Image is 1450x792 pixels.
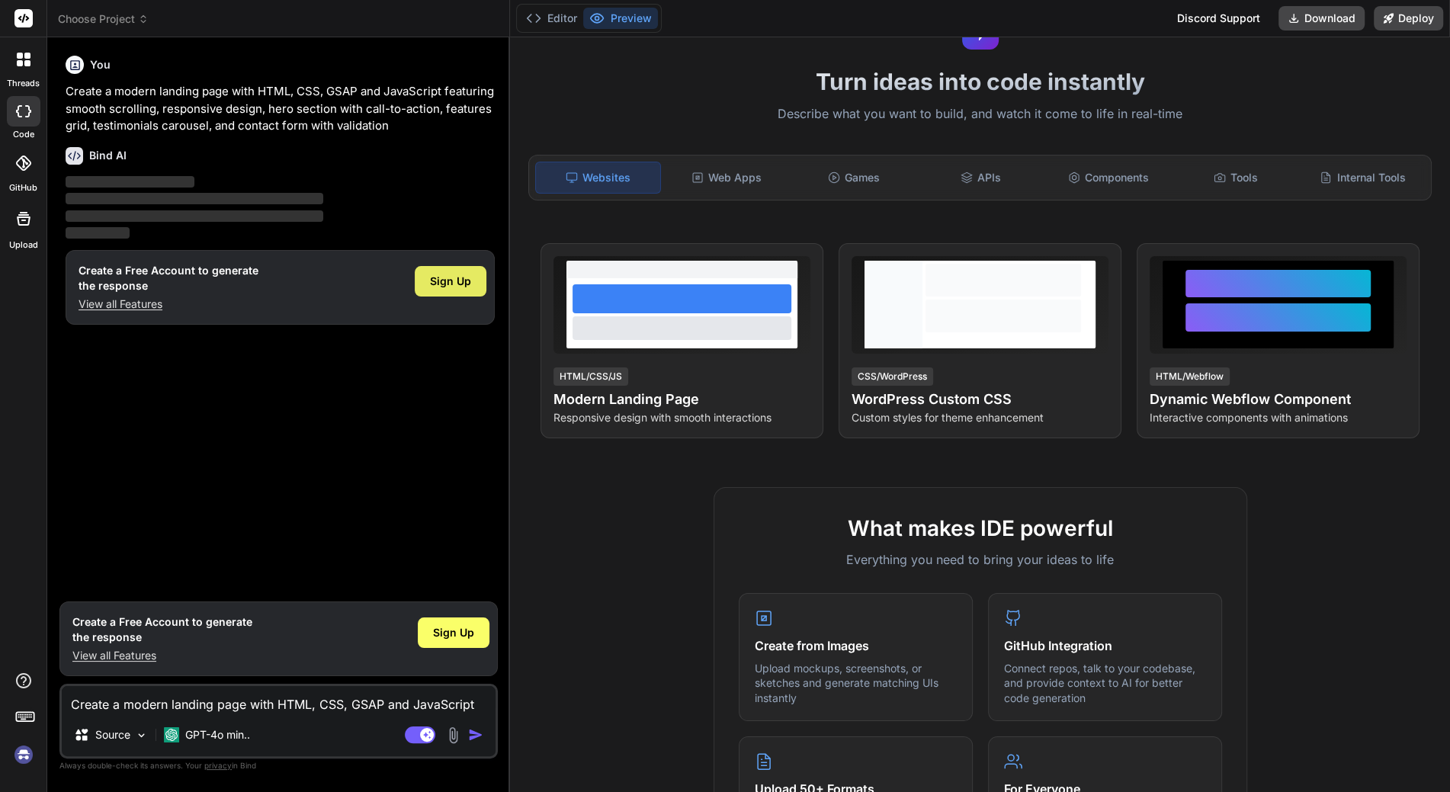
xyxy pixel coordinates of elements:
[11,742,37,768] img: signin
[66,176,194,188] span: ‌
[553,367,628,386] div: HTML/CSS/JS
[1150,389,1407,410] h4: Dynamic Webflow Component
[164,727,179,742] img: GPT-4o mini
[468,727,483,742] img: icon
[1150,367,1230,386] div: HTML/Webflow
[520,8,583,29] button: Editor
[72,614,252,645] h1: Create a Free Account to generate the response
[1004,636,1206,655] h4: GitHub Integration
[664,162,788,194] div: Web Apps
[9,239,38,252] label: Upload
[444,726,462,744] img: attachment
[1150,410,1407,425] p: Interactive components with animations
[90,57,111,72] h6: You
[7,77,40,90] label: threads
[791,162,916,194] div: Games
[58,11,149,27] span: Choose Project
[89,148,127,163] h6: Bind AI
[1278,6,1365,30] button: Download
[852,389,1108,410] h4: WordPress Custom CSS
[72,648,252,663] p: View all Features
[59,758,498,773] p: Always double-check its answers. Your in Bind
[1046,162,1170,194] div: Components
[519,104,1441,124] p: Describe what you want to build, and watch it come to life in real-time
[852,367,933,386] div: CSS/WordPress
[185,727,250,742] p: GPT-4o min..
[66,227,130,239] span: ‌
[1374,6,1443,30] button: Deploy
[204,761,232,770] span: privacy
[95,727,130,742] p: Source
[755,661,957,706] p: Upload mockups, screenshots, or sketches and generate matching UIs instantly
[1173,162,1298,194] div: Tools
[66,83,495,135] p: Create a modern landing page with HTML, CSS, GSAP and JavaScript featuring smooth scrolling, resp...
[13,128,34,141] label: code
[519,68,1441,95] h1: Turn ideas into code instantly
[852,410,1108,425] p: Custom styles for theme enhancement
[1004,661,1206,706] p: Connect repos, talk to your codebase, and provide context to AI for better code generation
[79,263,258,293] h1: Create a Free Account to generate the response
[1301,162,1425,194] div: Internal Tools
[553,389,810,410] h4: Modern Landing Page
[919,162,1043,194] div: APIs
[1168,6,1269,30] div: Discord Support
[553,410,810,425] p: Responsive design with smooth interactions
[755,636,957,655] h4: Create from Images
[135,729,148,742] img: Pick Models
[583,8,658,29] button: Preview
[430,274,471,289] span: Sign Up
[433,625,474,640] span: Sign Up
[739,550,1222,569] p: Everything you need to bring your ideas to life
[739,512,1222,544] h2: What makes IDE powerful
[9,181,37,194] label: GitHub
[535,162,661,194] div: Websites
[66,210,323,222] span: ‌
[79,297,258,312] p: View all Features
[66,193,323,204] span: ‌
